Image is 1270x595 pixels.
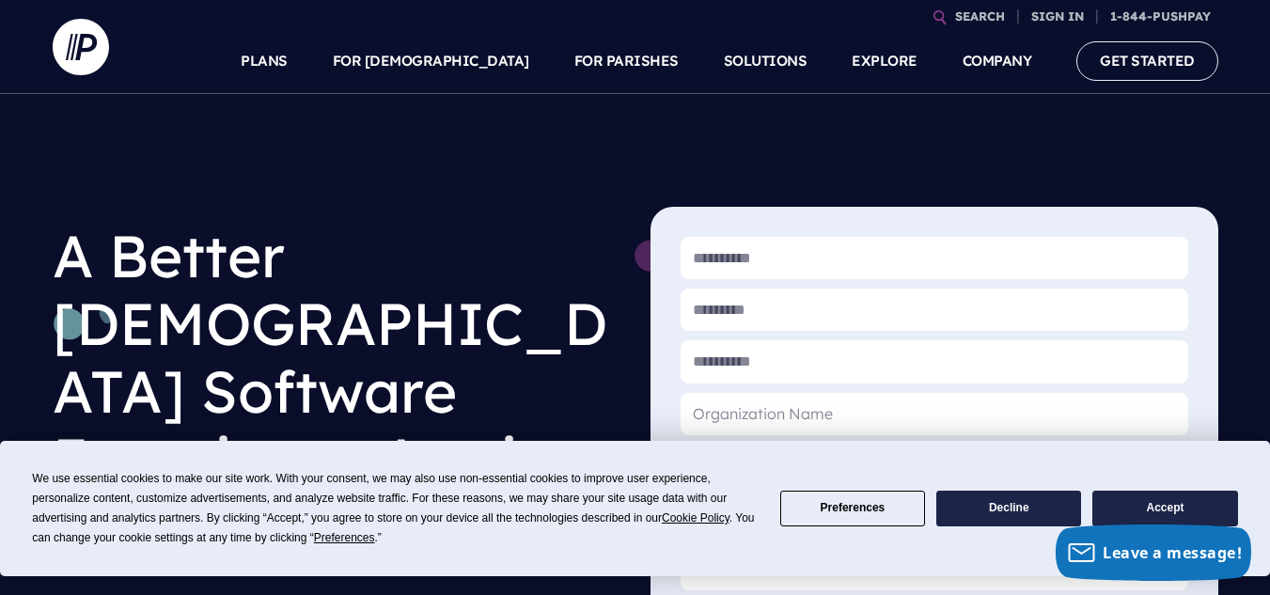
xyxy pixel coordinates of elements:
[852,28,917,94] a: EXPLORE
[241,28,288,94] a: PLANS
[333,28,529,94] a: FOR [DEMOGRAPHIC_DATA]
[963,28,1032,94] a: COMPANY
[32,469,757,548] div: We use essential cookies to make our site work. With your consent, we may also use non-essential ...
[1103,542,1242,563] span: Leave a message!
[1092,491,1237,527] button: Accept
[681,393,1188,435] input: Organization Name
[1056,525,1251,581] button: Leave a message!
[936,491,1081,527] button: Decline
[574,28,679,94] a: FOR PARISHES
[314,531,375,544] span: Preferences
[662,511,729,525] span: Cookie Policy
[1076,41,1218,80] a: GET STARTED
[724,28,807,94] a: SOLUTIONS
[53,207,620,508] h1: A Better [DEMOGRAPHIC_DATA] Software Experience Awaits
[780,491,925,527] button: Preferences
